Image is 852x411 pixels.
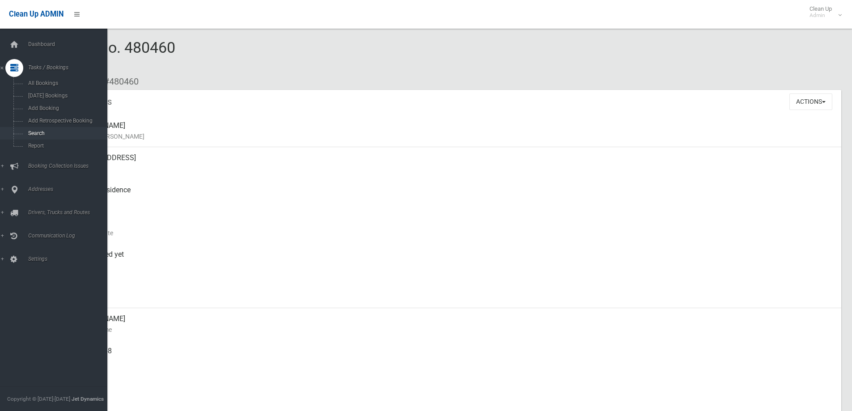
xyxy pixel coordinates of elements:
small: Mobile [72,356,834,367]
span: [DATE] Bookings [25,93,106,99]
div: [PERSON_NAME] [72,115,834,147]
small: Zone [72,292,834,303]
span: Addresses [25,186,114,192]
div: Not collected yet [72,244,834,276]
div: None given [72,373,834,405]
small: Landline [72,389,834,399]
span: Drivers, Trucks and Routes [25,209,114,216]
small: Admin [810,12,832,19]
strong: Jet Dynamics [72,396,104,402]
span: Tasks / Bookings [25,64,114,71]
div: [STREET_ADDRESS] [72,147,834,179]
div: [DATE] [72,276,834,308]
span: Copyright © [DATE]-[DATE] [7,396,70,402]
li: #480460 [97,73,139,90]
div: 0404244558 [72,340,834,373]
span: Settings [25,256,114,262]
span: Add Retrospective Booking [25,118,106,124]
span: Clean Up [805,5,841,19]
div: [PERSON_NAME] [72,308,834,340]
small: Name of [PERSON_NAME] [72,131,834,142]
span: Booking Collection Issues [25,163,114,169]
small: Pickup Point [72,195,834,206]
span: Dashboard [25,41,114,47]
small: Contact Name [72,324,834,335]
span: Search [25,130,106,136]
button: Actions [789,93,832,110]
div: [DATE] [72,212,834,244]
small: Collected At [72,260,834,271]
small: Collection Date [72,228,834,238]
span: Booking No. 480460 [39,38,175,73]
span: Add Booking [25,105,106,111]
span: All Bookings [25,80,106,86]
span: Clean Up ADMIN [9,10,64,18]
div: Front of Residence [72,179,834,212]
span: Communication Log [25,233,114,239]
span: Report [25,143,106,149]
small: Address [72,163,834,174]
